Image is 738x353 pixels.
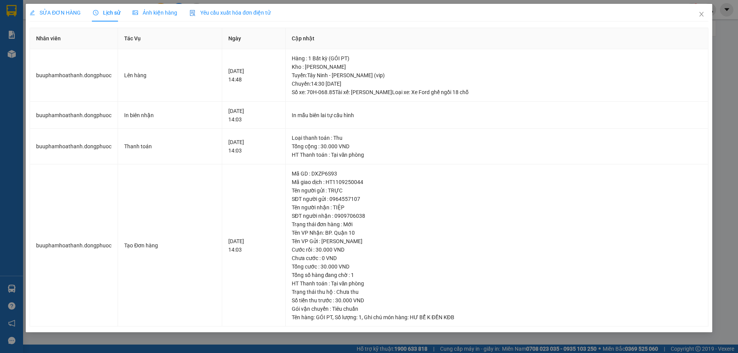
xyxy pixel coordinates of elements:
[691,4,712,25] button: Close
[286,28,708,49] th: Cập nhật
[410,314,454,320] span: HƯ BỂ K ĐỀN KĐB
[292,245,702,254] div: Cước rồi : 30.000 VND
[189,10,271,16] span: Yêu cầu xuất hóa đơn điện tử
[359,314,362,320] span: 1
[124,111,215,119] div: In biên nhận
[30,49,118,102] td: buuphamhoathanh.dongphuoc
[228,67,279,84] div: [DATE] 14:48
[292,220,702,229] div: Trạng thái đơn hàng : Mới
[292,134,702,142] div: Loại thanh toán : Thu
[292,142,702,151] div: Tổng cộng : 30.000 VND
[222,28,286,49] th: Ngày
[292,271,702,279] div: Tổng số hàng đang chờ : 1
[228,107,279,124] div: [DATE] 14:03
[118,28,222,49] th: Tác Vụ
[292,63,702,71] div: Kho : [PERSON_NAME]
[292,229,702,237] div: Tên VP Nhận: BP. Quận 10
[316,314,332,320] span: GÓI PT
[124,241,215,250] div: Tạo Đơn hàng
[292,203,702,212] div: Tên người nhận : TIỆP
[292,169,702,178] div: Mã GD : DXZP6S93
[30,129,118,164] td: buuphamhoathanh.dongphuoc
[30,10,81,16] span: SỬA ĐƠN HÀNG
[292,71,702,96] div: Tuyến : Tây Ninh - [PERSON_NAME] (vip) Chuyến: 14:30 [DATE] Số xe: 70H-068.85 Tài xế: [PERSON_NAM...
[292,313,702,322] div: Tên hàng: , Số lượng: , Ghi chú món hàng:
[292,54,702,63] div: Hàng : 1 Bất kỳ (GÓI PT)
[292,262,702,271] div: Tổng cước : 30.000 VND
[698,11,705,17] span: close
[93,10,98,15] span: clock-circle
[292,195,702,203] div: SĐT người gửi : 0964557107
[292,254,702,262] div: Chưa cước : 0 VND
[124,71,215,80] div: Lên hàng
[228,237,279,254] div: [DATE] 14:03
[228,138,279,155] div: [DATE] 14:03
[292,288,702,296] div: Trạng thái thu hộ : Chưa thu
[93,10,120,16] span: Lịch sử
[292,237,702,245] div: Tên VP Gửi : [PERSON_NAME]
[292,111,702,119] div: In mẫu biên lai tự cấu hình
[189,10,196,16] img: icon
[30,164,118,327] td: buuphamhoathanh.dongphuoc
[124,142,215,151] div: Thanh toán
[292,305,702,313] div: Gói vận chuyển : Tiêu chuẩn
[292,151,702,159] div: HT Thanh toán : Tại văn phòng
[292,212,702,220] div: SĐT người nhận : 0909706038
[133,10,138,15] span: picture
[30,28,118,49] th: Nhân viên
[292,178,702,186] div: Mã giao dịch : HT1109250044
[292,186,702,195] div: Tên người gửi : TRỰC
[30,10,35,15] span: edit
[292,296,702,305] div: Số tiền thu trước : 30.000 VND
[30,102,118,129] td: buuphamhoathanh.dongphuoc
[133,10,177,16] span: Ảnh kiện hàng
[292,279,702,288] div: HT Thanh toán : Tại văn phòng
